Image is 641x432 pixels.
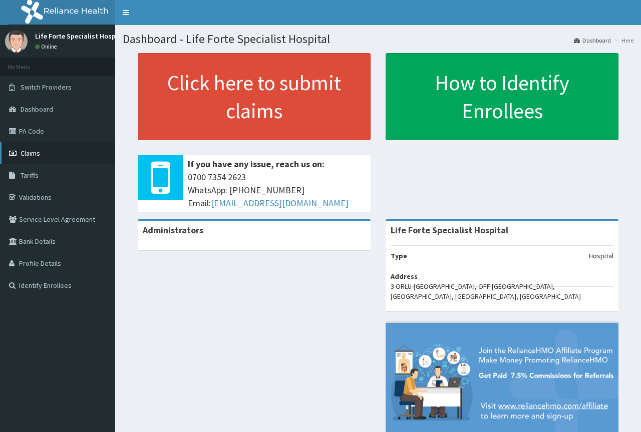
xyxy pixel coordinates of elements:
a: Click here to submit claims [138,53,371,140]
a: [EMAIL_ADDRESS][DOMAIN_NAME] [211,197,349,209]
p: 3 ORLU-[GEOGRAPHIC_DATA], OFF [GEOGRAPHIC_DATA], [GEOGRAPHIC_DATA], [GEOGRAPHIC_DATA], [GEOGRAPHI... [391,281,613,301]
a: How to Identify Enrollees [386,53,618,140]
strong: Life Forte Specialist Hospital [391,224,508,236]
img: User Image [5,30,28,53]
span: 0700 7354 2623 WhatsApp: [PHONE_NUMBER] Email: [188,171,366,209]
a: Online [35,43,59,50]
p: Hospital [589,251,613,261]
li: Here [612,36,633,45]
a: Dashboard [574,36,611,45]
b: Type [391,251,407,260]
p: Life Forte Specialist Hospital [35,33,127,40]
span: Switch Providers [21,83,72,92]
b: Address [391,272,418,281]
h1: Dashboard - Life Forte Specialist Hospital [123,33,633,46]
b: If you have any issue, reach us on: [188,158,325,170]
span: Tariffs [21,171,39,180]
span: Claims [21,149,40,158]
b: Administrators [143,224,203,236]
span: Dashboard [21,105,53,114]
